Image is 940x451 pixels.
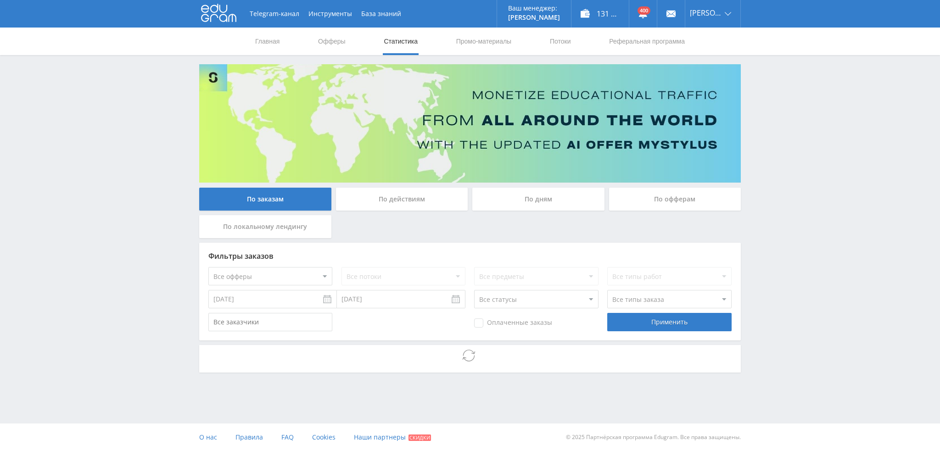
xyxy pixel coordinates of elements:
span: Оплаченные заказы [474,318,552,328]
a: Правила [235,423,263,451]
p: Ваш менеджер: [508,5,560,12]
a: Статистика [383,28,419,55]
a: О нас [199,423,217,451]
div: По локальному лендингу [199,215,331,238]
a: Наши партнеры Скидки [354,423,431,451]
span: Cookies [312,433,336,441]
a: FAQ [281,423,294,451]
a: Офферы [317,28,347,55]
span: Скидки [408,434,431,441]
span: О нас [199,433,217,441]
a: Промо-материалы [455,28,512,55]
a: Cookies [312,423,336,451]
div: По офферам [609,188,741,211]
div: По заказам [199,188,331,211]
p: [PERSON_NAME] [508,14,560,21]
a: Реферальная программа [608,28,686,55]
div: По действиям [336,188,468,211]
div: По дням [472,188,604,211]
a: Потоки [549,28,572,55]
a: Главная [254,28,280,55]
div: Применить [607,313,731,331]
input: Все заказчики [208,313,332,331]
div: © 2025 Партнёрская программа Edugram. Все права защищены. [475,423,741,451]
img: Banner [199,64,741,183]
span: FAQ [281,433,294,441]
span: [PERSON_NAME] [690,9,722,17]
div: Фильтры заказов [208,252,732,260]
span: Наши партнеры [354,433,406,441]
span: Правила [235,433,263,441]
